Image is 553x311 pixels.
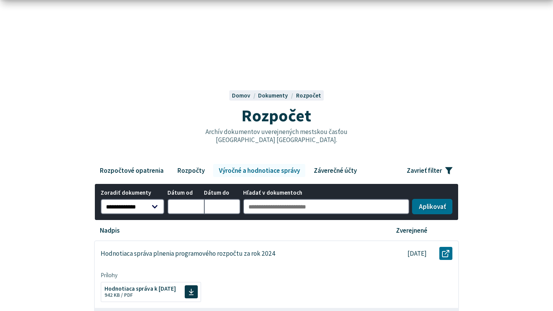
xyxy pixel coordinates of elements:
p: Hodnotiaca správa plnenia programového rozpočtu za rok 2024 [101,250,275,258]
span: Rozpočet [242,105,311,126]
a: Výročné a hodnotiace správy [213,164,305,177]
a: Hodnotiaca správa k [DATE] 942 KB / PDF [101,282,201,302]
span: Hodnotiaca správa k [DATE] [104,286,176,291]
select: Zoradiť dokumenty [101,199,164,214]
a: Dokumenty [258,92,296,99]
span: Dátum do [204,190,240,196]
p: Zverejnené [396,227,427,235]
a: Rozpočet [296,92,321,99]
a: Rozpočtové opatrenia [94,164,169,177]
button: Zavrieť filter [401,164,459,177]
input: Dátum od [167,199,204,214]
span: Domov [232,92,250,99]
span: Prílohy [101,272,452,279]
p: [DATE] [407,250,427,258]
span: Zavrieť filter [407,167,442,175]
a: Záverečné účty [308,164,363,177]
a: Rozpočty [172,164,210,177]
p: Archív dokumentov uverejnených mestskou časťou [GEOGRAPHIC_DATA] [GEOGRAPHIC_DATA]. [189,128,364,144]
p: Nadpis [100,227,120,235]
span: Dokumenty [258,92,288,99]
input: Hľadať v dokumentoch [243,199,409,214]
a: Domov [232,92,258,99]
span: Hľadať v dokumentoch [243,190,409,196]
button: Aplikovať [412,199,452,214]
span: Zoradiť dokumenty [101,190,164,196]
span: Dátum od [167,190,204,196]
span: 942 KB / PDF [104,292,133,298]
input: Dátum do [204,199,240,214]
